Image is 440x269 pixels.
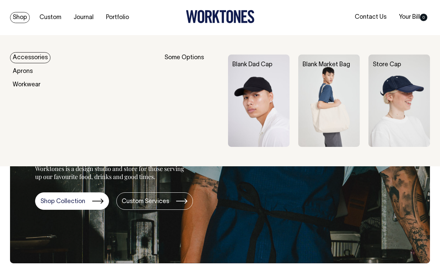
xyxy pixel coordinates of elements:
a: Custom Services [116,192,193,210]
a: Your Bill0 [396,12,430,23]
a: Portfolio [103,12,132,23]
a: Store Cap [373,62,401,68]
a: Contact Us [352,12,389,23]
img: Blank Dad Cap [228,55,290,147]
a: Accessories [10,52,50,63]
a: Blank Market Bag [303,62,350,68]
a: Aprons [10,66,35,77]
a: Shop Collection [35,192,109,210]
a: Shop [10,12,30,23]
p: Worktones is a design studio and store for those serving up our favourite food, drinks and good t... [35,165,187,181]
img: Blank Market Bag [298,55,360,147]
div: Some Options [164,55,219,147]
a: Journal [71,12,96,23]
a: Blank Dad Cap [232,62,272,68]
img: Store Cap [368,55,430,147]
a: Custom [37,12,64,23]
span: 0 [420,14,427,21]
a: Workwear [10,79,43,90]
